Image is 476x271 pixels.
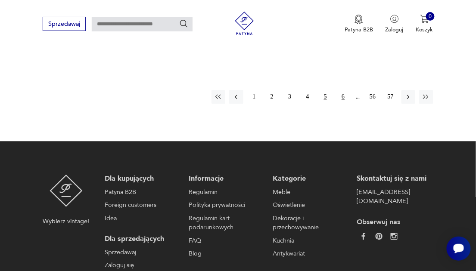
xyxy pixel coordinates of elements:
button: Patyna B2B [345,15,373,34]
a: Blog [189,249,261,259]
iframe: Smartsupp widget button [447,237,471,261]
img: Patyna - sklep z meblami i dekoracjami vintage [230,12,259,35]
a: Meble [273,188,345,197]
button: 57 [383,90,397,104]
a: FAQ [189,236,261,246]
a: Polityka prywatności [189,200,261,210]
a: Idea [105,214,177,223]
a: Dekoracje i przechowywanie [273,214,345,232]
img: Ikona medalu [355,15,363,24]
p: Informacje [189,174,261,184]
a: Antykwariat [273,249,345,259]
p: Patyna B2B [345,26,373,34]
button: 3 [283,90,296,104]
p: Dla kupujących [105,174,177,184]
a: Sprzedawaj [105,248,177,257]
a: Kuchnia [273,236,345,246]
img: 37d27d81a828e637adc9f9cb2e3d3a8a.webp [376,233,383,240]
a: Regulamin kart podarunkowych [189,214,261,232]
p: Koszyk [416,26,433,34]
img: c2fd9cf7f39615d9d6839a72ae8e59e5.webp [391,233,398,240]
button: 6 [336,90,350,104]
a: [EMAIL_ADDRESS][DOMAIN_NAME] [357,188,429,206]
button: Szukaj [179,19,189,28]
a: Foreign customers [105,200,177,210]
p: Skontaktuj się z nami [357,174,429,184]
a: Regulamin [189,188,261,197]
button: 5 [318,90,332,104]
button: Zaloguj [386,15,404,34]
img: Ikona koszyka [420,15,429,23]
p: Dla sprzedających [105,234,177,244]
a: Patyna B2B [105,188,177,197]
button: Sprzedawaj [43,17,85,31]
a: Ikona medaluPatyna B2B [345,15,373,34]
a: Zaloguj się [105,261,177,270]
img: da9060093f698e4c3cedc1453eec5031.webp [360,233,367,240]
button: 0Koszyk [416,15,433,34]
p: Kategorie [273,174,345,184]
p: Obserwuj nas [357,218,429,227]
button: 56 [366,90,380,104]
button: 1 [247,90,261,104]
p: Wybierz vintage! [43,217,89,226]
button: 4 [301,90,314,104]
button: 2 [265,90,279,104]
a: Sprzedawaj [43,22,85,27]
p: Zaloguj [386,26,404,34]
div: 0 [426,12,435,21]
img: Patyna - sklep z meblami i dekoracjami vintage [50,174,83,207]
a: Oświetlenie [273,200,345,210]
img: Ikonka użytkownika [390,15,399,23]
